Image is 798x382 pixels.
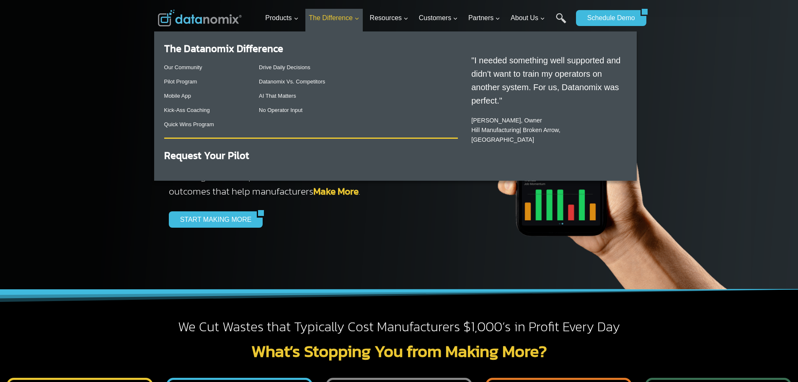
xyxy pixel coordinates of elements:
nav: Primary Navigation [262,5,572,32]
a: Quick Wins Program [164,121,214,127]
a: Pilot Program [164,78,197,85]
span: Phone number [189,35,226,42]
a: Kick-Ass Coaching [164,107,210,113]
span: Resources [370,13,408,23]
a: Datanomix Vs. Competitors [259,78,325,85]
span: Partners [468,13,500,23]
span: Products [265,13,298,23]
a: AI That Matters [259,93,296,99]
h2: What’s Stopping You from Making More? [158,343,640,359]
p: [PERSON_NAME], Owner | Broken Arrow, [GEOGRAPHIC_DATA] [471,116,622,145]
span: Last Name [189,0,215,8]
a: The Datanomix Difference [164,41,283,56]
a: Mobile App [164,93,191,99]
a: Schedule Demo [576,10,640,26]
a: No Operator Input [259,107,302,113]
span: State/Region [189,104,221,111]
a: Make More [313,184,359,198]
span: Customers [419,13,458,23]
p: "I needed something well supported and didn't want to train my operators on another system. For u... [471,54,622,107]
img: Datanomix [158,10,242,26]
a: Terms [94,187,106,193]
a: START MAKING MORE [169,211,257,227]
a: Privacy Policy [114,187,141,193]
a: Search [556,13,566,32]
span: The Difference [309,13,359,23]
a: Request Your Pilot [164,148,249,163]
h2: We Cut Wastes that Typically Cost Manufacturers $1,000’s in Profit Every Day [158,318,640,336]
a: Our Community [164,64,202,70]
a: Hill Manufacturing [471,127,519,133]
span: About Us [511,13,545,23]
a: Drive Daily Decisions [259,64,310,70]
